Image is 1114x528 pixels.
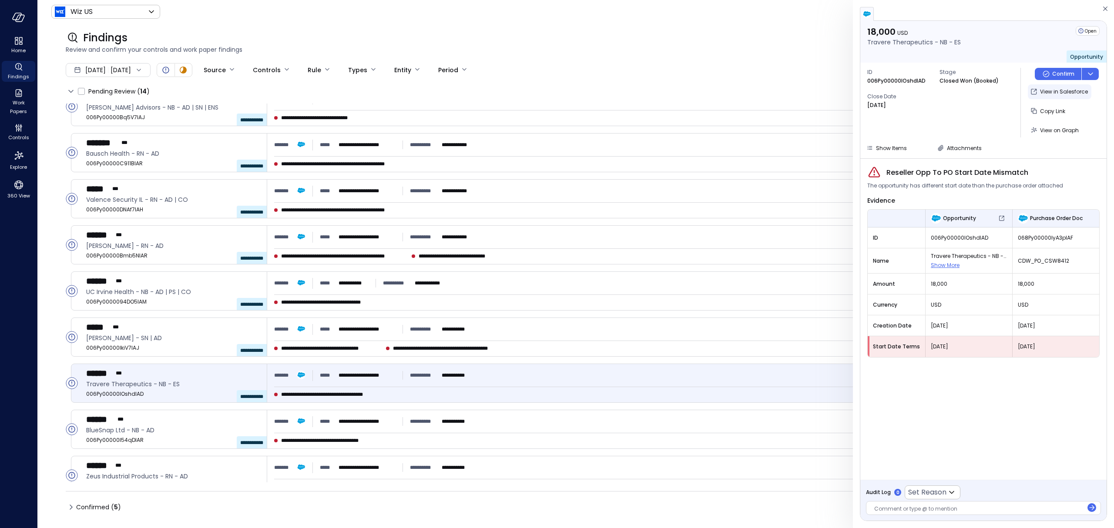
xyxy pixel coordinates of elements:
[66,45,1086,54] span: Review and confirm your controls and work paper findings
[55,7,65,17] img: Icon
[1028,84,1091,99] a: View in Salesforce
[867,196,895,205] span: Evidence
[86,103,260,112] span: Grant Thornton Advisors - NB - AD | SN | ENS
[1081,68,1099,80] button: dropdown-icon-button
[85,65,106,75] span: [DATE]
[908,487,946,498] p: Set Reason
[86,482,260,491] span: 006Py00000Bt1MvIAJ
[86,379,260,389] span: Travere Therapeutics - NB - ES
[873,234,920,242] span: ID
[2,35,35,56] div: Home
[940,77,999,85] p: Closed Won (Booked)
[86,113,260,122] span: 006Py00000Bq5V7IAJ
[931,280,1007,288] span: 18,000
[438,63,458,77] div: Period
[867,92,933,101] span: Close Date
[867,181,1063,190] span: The opportunity has different start date than the purchase order attached
[86,287,260,297] span: UC Irvine Health - NB - AD | PS | CO
[867,101,886,110] p: [DATE]
[873,301,920,309] span: Currency
[8,72,29,81] span: Findings
[1076,26,1100,36] div: Open
[1035,68,1099,80] div: Button group with a nested menu
[66,469,78,481] div: Open
[86,344,260,352] span: 006Py00000IkiV7IAJ
[873,342,920,351] span: Start Date Terms
[86,297,260,306] span: 006Py0000094DO5IAM
[66,331,78,343] div: Open
[947,144,982,152] span: Attachments
[66,147,78,159] div: Open
[2,177,35,201] div: 360 View
[931,252,1007,261] span: Travere Therapeutics - NB - ES
[931,342,1007,351] span: [DATE]
[66,377,78,389] div: Open
[1018,280,1094,288] span: 18,000
[896,489,899,496] p: 0
[867,26,961,37] p: 18,000
[86,241,260,251] span: Tweedy Browne - RN - AD
[137,87,150,96] div: ( )
[2,87,35,117] div: Work Papers
[1028,123,1082,137] button: View on Graph
[348,63,367,77] div: Types
[83,31,128,45] span: Findings
[873,280,920,288] span: Amount
[862,10,871,18] img: salesforce
[1018,257,1094,265] span: CDW_PO_CSW8412
[1018,342,1094,351] span: [DATE]
[863,143,910,153] button: Show Items
[2,122,35,143] div: Controls
[7,191,30,200] span: 360 View
[1018,301,1094,309] span: USD
[1040,107,1065,115] span: Copy Link
[1028,104,1069,118] button: Copy Link
[66,285,78,297] div: Open
[931,234,1007,242] span: 006Py00000IOshdIAD
[931,301,1007,309] span: USD
[1030,214,1083,223] span: Purchase Order Doc
[1040,87,1088,96] p: View in Salesforce
[308,63,321,77] div: Rule
[1040,127,1079,134] span: View on Graph
[1052,70,1074,78] p: Confirm
[1018,213,1028,224] img: Purchase Order Doc
[70,7,93,17] p: Wiz US
[204,63,226,77] div: Source
[943,214,976,223] span: Opportunity
[86,159,260,168] span: 006Py00000C911BIAR
[8,133,29,142] span: Controls
[873,321,920,330] span: Creation Date
[66,239,78,251] div: Open
[178,65,188,75] div: In Progress
[86,436,260,444] span: 006Py00000I54qDIAR
[940,68,1005,77] span: Stage
[2,61,35,82] div: Findings
[76,500,121,514] span: Confirmed
[86,425,260,435] span: BlueSnap Ltd - NB - AD
[161,65,171,75] div: Open
[253,63,281,77] div: Controls
[86,149,260,158] span: Bausch Health - RN - AD
[10,163,27,171] span: Explore
[931,321,1007,330] span: [DATE]
[86,251,260,260] span: 006Py00000Bmb5NIAR
[866,488,891,497] span: Audit Log
[114,503,118,511] span: 5
[5,98,32,116] span: Work Papers
[86,471,260,481] span: Zeus Industrial Products - RN - AD
[66,100,78,113] div: Open
[876,144,907,152] span: Show Items
[897,29,908,37] span: USD
[86,333,260,343] span: Sallie Mae - NB - SN | AD
[86,390,260,398] span: 006Py00000IOshdIAD
[931,213,941,224] img: Opportunity
[867,68,933,77] span: ID
[11,46,26,55] span: Home
[1070,53,1103,60] span: Opportunity
[867,77,926,85] p: 006Py00000IOshdIAD
[886,167,1028,178] span: Reseller Opp To PO Start Date Mismatch
[873,257,920,265] span: Name
[1018,321,1094,330] span: [DATE]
